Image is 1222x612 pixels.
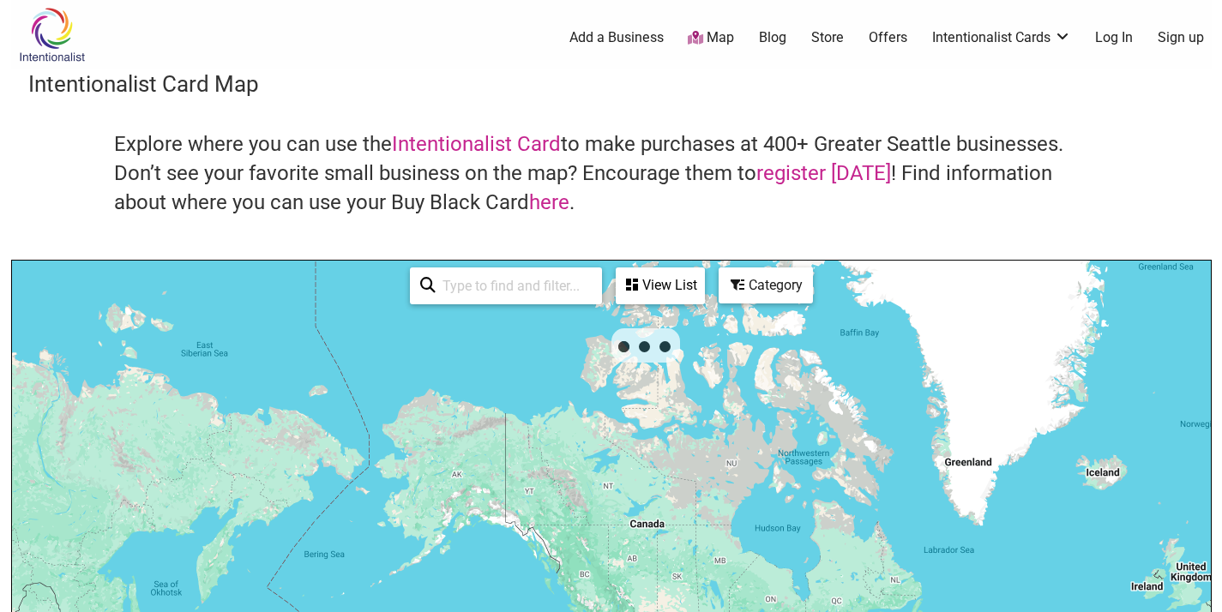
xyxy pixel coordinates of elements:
[756,161,891,185] a: register [DATE]
[11,7,93,63] img: Intentionalist
[114,130,1109,217] h4: Explore where you can use the to make purchases at 400+ Greater Seattle businesses. Don’t see you...
[869,28,907,47] a: Offers
[616,267,705,304] div: See a list of the visible businesses
[392,132,561,156] a: Intentionalist Card
[720,269,811,302] div: Category
[529,190,569,214] a: here
[1095,28,1133,47] a: Log In
[28,69,1195,99] h3: Intentionalist Card Map
[932,28,1071,47] a: Intentionalist Cards
[719,267,813,303] div: Filter by category
[569,28,664,47] a: Add a Business
[617,269,703,302] div: View List
[811,28,844,47] a: Store
[688,28,734,48] a: Map
[1158,28,1204,47] a: Sign up
[436,269,592,303] input: Type to find and filter...
[410,267,602,304] div: Type to search and filter
[759,28,786,47] a: Blog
